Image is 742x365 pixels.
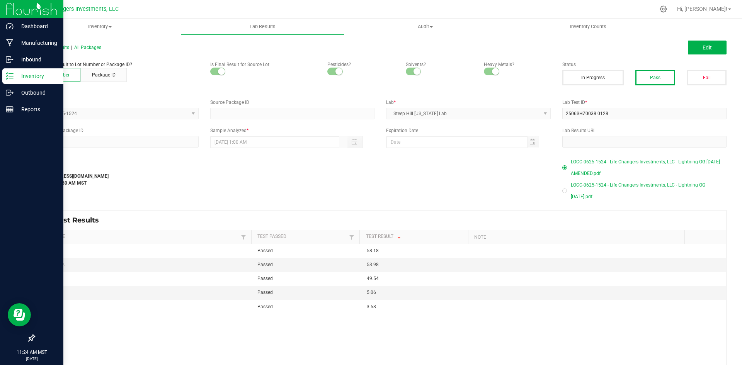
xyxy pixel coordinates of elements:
[8,303,31,326] iframe: Resource center
[507,19,670,35] a: Inventory Counts
[257,290,273,295] span: Passed
[468,230,685,244] th: Note
[484,61,550,68] p: Heavy Metals?
[3,356,60,362] p: [DATE]
[6,39,14,47] inline-svg: Manufacturing
[34,99,199,106] label: Lot Number
[34,127,199,134] label: Lab Sample Package ID
[257,276,273,281] span: Passed
[74,45,101,50] span: All Packages
[181,19,344,35] a: Lab Results
[19,19,181,35] a: Inventory
[257,248,273,253] span: Passed
[19,23,181,30] span: Inventory
[39,6,119,12] span: Life Changers Investments, LLC
[14,22,60,31] p: Dashboard
[635,70,675,85] button: Pass
[34,164,155,171] label: Last Modified
[560,23,617,30] span: Inventory Counts
[14,88,60,97] p: Outbound
[34,61,199,68] p: Attach lab result to Lot Number or Package ID?
[71,45,72,50] span: |
[6,105,14,113] inline-svg: Reports
[40,234,238,240] a: Test NameSortable
[688,41,727,54] button: Edit
[571,156,727,179] span: LOCC-0625-1524 - Life Changers Investments, LLC - Lightning OG [DATE] AMENDED.pdf
[367,304,376,309] span: 3.58
[239,232,248,242] a: Filter
[344,23,506,30] span: Audit
[327,61,394,68] p: Pesticides?
[687,70,727,85] button: Fail
[6,22,14,30] inline-svg: Dashboard
[3,349,60,356] p: 11:24 AM MST
[562,127,727,134] label: Lab Results URL
[347,232,356,242] a: Filter
[210,99,375,106] label: Source Package ID
[257,234,347,240] a: Test PassedSortable
[344,19,507,35] a: Audit
[366,234,465,240] a: Test ResultSortable
[703,44,712,51] span: Edit
[210,61,316,68] p: Is Final Result for Source Lot
[6,72,14,80] inline-svg: Inventory
[14,55,60,64] p: Inbound
[562,188,567,193] form-radio-button: Primary COA
[14,38,60,48] p: Manufacturing
[257,304,273,309] span: Passed
[659,5,668,13] div: Manage settings
[40,216,105,224] span: Lab Test Results
[367,276,379,281] span: 49.54
[386,127,551,134] label: Expiration Date
[34,173,109,179] strong: [EMAIL_ADDRESS][DOMAIN_NAME]
[406,61,472,68] p: Solvents?
[396,234,402,240] span: Sortable
[257,262,273,267] span: Passed
[367,290,376,295] span: 5.06
[677,6,727,12] span: Hi, [PERSON_NAME]!
[562,99,727,106] label: Lab Test ID
[367,262,379,267] span: 53.98
[210,127,375,134] label: Sample Analyzed
[80,68,127,82] button: Package ID
[239,23,286,30] span: Lab Results
[6,56,14,63] inline-svg: Inbound
[14,105,60,114] p: Reports
[6,89,14,97] inline-svg: Outbound
[14,71,60,81] p: Inventory
[562,70,624,85] button: In Progress
[562,61,727,68] label: Status
[571,179,727,202] span: LOCC-0625-1524 - Life Changers Investments, LLC - Lightning OG [DATE].pdf
[367,248,379,253] span: 58.18
[386,99,551,106] label: Lab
